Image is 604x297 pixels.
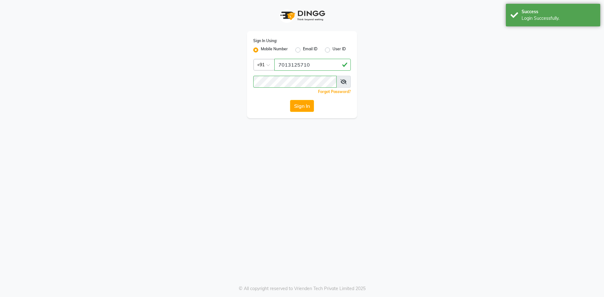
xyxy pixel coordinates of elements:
label: Sign In Using: [253,38,277,44]
img: logo1.svg [277,6,327,25]
input: Username [253,76,337,88]
div: Success [522,8,596,15]
label: Mobile Number [261,46,288,54]
label: Email ID [303,46,317,54]
button: Sign In [290,100,314,112]
label: User ID [333,46,346,54]
input: Username [274,59,351,71]
a: Forgot Password? [318,89,351,94]
div: Login Successfully. [522,15,596,22]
